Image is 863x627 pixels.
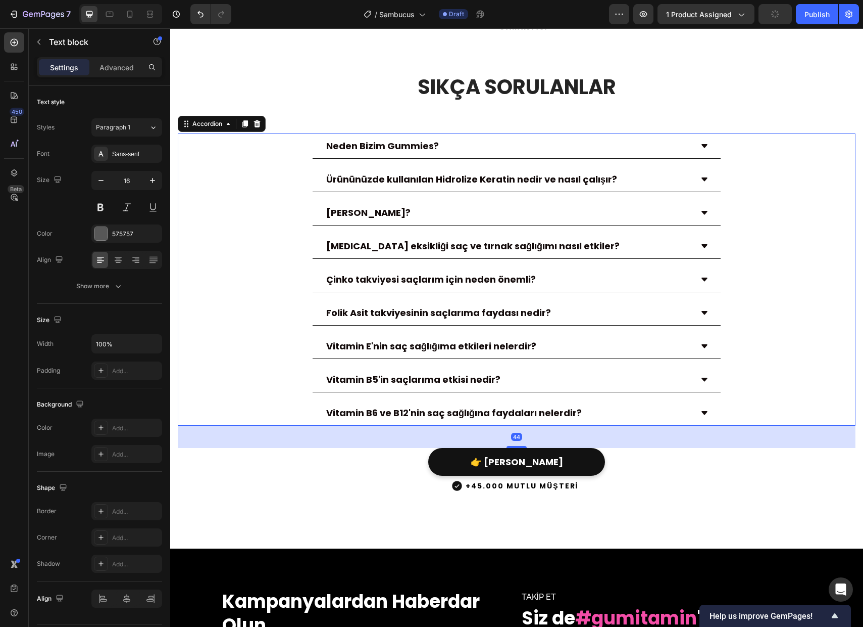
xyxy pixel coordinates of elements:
span: Sambucus [379,9,415,20]
p: Settings [50,62,78,73]
span: 1 product assigned [666,9,732,20]
button: Show more [37,277,162,295]
span: Draft [449,10,464,19]
div: Color [37,229,53,238]
h2: Kampanyalardan Haberdar Olun [51,561,343,610]
iframe: Design area [170,28,863,627]
div: 450 [10,108,24,116]
div: Publish [804,9,830,20]
div: Width [37,339,54,348]
div: Background [37,398,86,412]
div: Shape [37,481,69,495]
div: 👉 [PERSON_NAME] [300,426,393,442]
div: Color [37,423,53,432]
span: / [375,9,377,20]
div: Undo/Redo [190,4,231,24]
div: Add... [112,560,160,569]
div: Corner [37,533,57,542]
div: Size [37,173,64,187]
input: Auto [92,335,162,353]
button: 7 [4,4,75,24]
div: 575757 [112,230,160,239]
div: Show more [76,281,123,291]
p: TAKİP ET [351,562,641,576]
p: Text block [49,36,135,48]
div: Align [37,253,65,267]
button: 1 product assigned [657,4,754,24]
div: Add... [112,424,160,433]
div: Padding [37,366,60,375]
button: Show survey - Help us improve GemPages! [709,610,841,622]
div: Beta [8,185,24,193]
div: Styles [37,123,55,132]
h2: Siz de 'e topluluğuna katılın [350,577,642,627]
div: Add... [112,507,160,516]
button: Publish [796,4,838,24]
div: Image [37,450,55,459]
div: Sans-serif [112,150,160,159]
span: Paragraph 1 [96,123,130,132]
div: Text style [37,98,65,107]
div: Add... [112,533,160,543]
span: #gumitamin [405,577,527,603]
div: Font [37,149,49,158]
div: Align [37,592,66,606]
div: Add... [112,367,160,376]
span: Help us improve GemPages! [709,611,829,621]
p: Advanced [99,62,134,73]
div: Size [37,313,64,327]
button: Paragraph 1 [91,118,162,137]
div: Open Intercom Messenger [829,577,853,602]
button: 👉 SEPETE EKLE [258,420,435,447]
div: 44 [341,405,352,413]
div: Shadow [37,559,60,568]
div: Add... [112,450,160,459]
p: 7 [66,8,71,20]
div: Border [37,507,57,516]
strong: +45.000 MUTLU MÜŞTERİ [295,453,408,463]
